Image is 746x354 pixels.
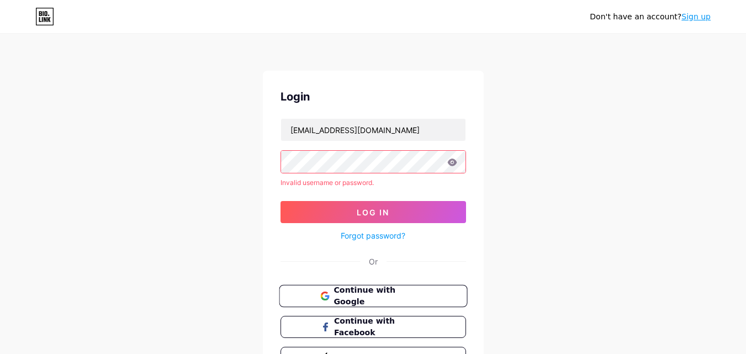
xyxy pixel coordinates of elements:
[341,230,405,241] a: Forgot password?
[279,285,467,308] button: Continue with Google
[334,284,426,308] span: Continue with Google
[590,11,711,23] div: Don't have an account?
[357,208,389,217] span: Log In
[281,201,466,223] button: Log In
[281,285,466,307] a: Continue with Google
[334,315,425,339] span: Continue with Facebook
[281,119,465,141] input: Username
[281,88,466,105] div: Login
[681,12,711,21] a: Sign up
[369,256,378,267] div: Or
[281,178,466,188] div: Invalid username or password.
[281,316,466,338] button: Continue with Facebook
